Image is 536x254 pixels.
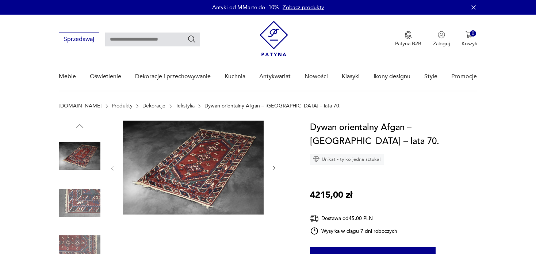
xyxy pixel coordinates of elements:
[59,62,76,91] a: Meble
[310,214,319,223] img: Ikona dostawy
[310,214,398,223] div: Dostawa od 45,00 PLN
[142,103,165,109] a: Dekoracje
[305,62,328,91] a: Nowości
[310,154,384,165] div: Unikat - tylko jedna sztuka!
[59,135,100,177] img: Zdjęcie produktu Dywan orientalny Afgan – Afganistan – lata 70.
[374,62,410,91] a: Ikony designu
[59,37,99,42] a: Sprzedawaj
[310,121,477,148] h1: Dywan orientalny Afgan – [GEOGRAPHIC_DATA] – lata 70.
[187,35,196,43] button: Szukaj
[395,40,421,47] p: Patyna B2B
[90,62,121,91] a: Oświetlenie
[59,103,102,109] a: [DOMAIN_NAME]
[433,40,450,47] p: Zaloguj
[176,103,195,109] a: Tekstylia
[310,227,398,235] div: Wysyłka w ciągu 7 dni roboczych
[135,62,211,91] a: Dekoracje i przechowywanie
[59,33,99,46] button: Sprzedawaj
[395,31,421,47] a: Ikona medaluPatyna B2B
[342,62,360,91] a: Klasyki
[462,31,477,47] button: 0Koszyk
[259,62,291,91] a: Antykwariat
[283,4,324,11] a: Zobacz produkty
[433,31,450,47] button: Zaloguj
[310,188,352,202] p: 4215,00 zł
[424,62,437,91] a: Style
[112,103,133,109] a: Produkty
[123,121,264,215] img: Zdjęcie produktu Dywan orientalny Afgan – Afganistan – lata 70.
[405,31,412,39] img: Ikona medalu
[395,31,421,47] button: Patyna B2B
[462,40,477,47] p: Koszyk
[470,30,476,37] div: 0
[204,103,341,109] p: Dywan orientalny Afgan – [GEOGRAPHIC_DATA] – lata 70.
[466,31,473,38] img: Ikona koszyka
[212,4,279,11] p: Antyki od MMarte do -10%
[451,62,477,91] a: Promocje
[260,21,288,56] img: Patyna - sklep z meblami i dekoracjami vintage
[59,182,100,224] img: Zdjęcie produktu Dywan orientalny Afgan – Afganistan – lata 70.
[225,62,245,91] a: Kuchnia
[438,31,445,38] img: Ikonka użytkownika
[313,156,319,163] img: Ikona diamentu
